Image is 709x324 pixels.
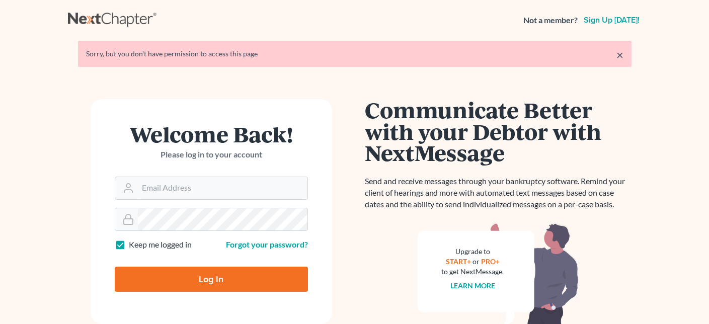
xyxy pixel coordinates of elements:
[86,49,623,59] div: Sorry, but you don't have permission to access this page
[523,15,578,26] strong: Not a member?
[115,123,308,145] h1: Welcome Back!
[115,267,308,292] input: Log In
[226,239,308,249] a: Forgot your password?
[442,247,504,257] div: Upgrade to
[582,16,642,24] a: Sign up [DATE]!
[450,281,495,290] a: Learn more
[481,257,500,266] a: PRO+
[616,49,623,61] a: ×
[365,99,632,164] h1: Communicate Better with your Debtor with NextMessage
[115,149,308,160] p: Please log in to your account
[472,257,480,266] span: or
[446,257,471,266] a: START+
[138,177,307,199] input: Email Address
[365,176,632,210] p: Send and receive messages through your bankruptcy software. Remind your client of hearings and mo...
[442,267,504,277] div: to get NextMessage.
[129,239,192,251] label: Keep me logged in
